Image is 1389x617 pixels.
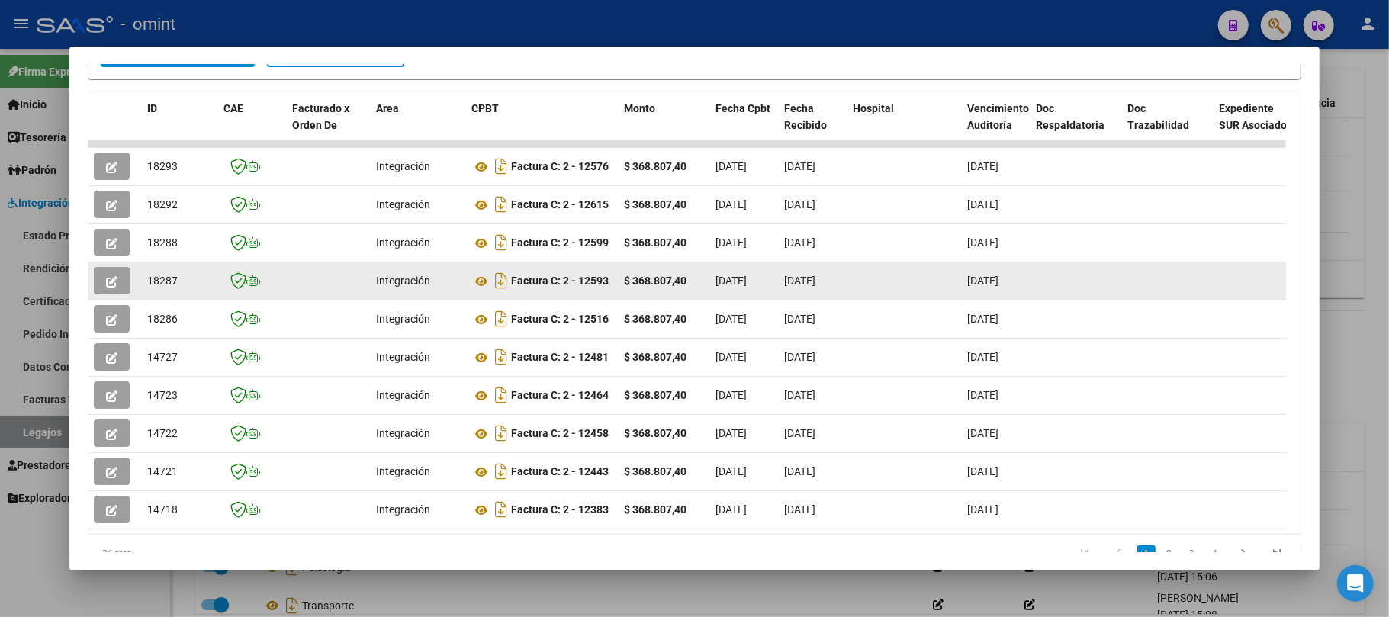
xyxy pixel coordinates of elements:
strong: Factura C: 2 - 12383 [511,504,609,516]
strong: $ 368.807,40 [624,389,686,401]
span: [DATE] [967,198,998,210]
datatable-header-cell: Doc Respaldatoria [1030,92,1121,159]
span: Integración [376,160,430,172]
span: [DATE] [715,389,747,401]
span: Integración [376,313,430,325]
span: [DATE] [784,503,815,516]
span: Integración [376,275,430,287]
span: Integración [376,351,430,363]
span: [DATE] [715,313,747,325]
strong: Factura C: 2 - 12443 [511,466,609,478]
a: go to last page [1262,545,1291,562]
span: Facturado x Orden De [292,102,349,132]
span: 14718 [147,503,178,516]
strong: Factura C: 2 - 12615 [511,199,609,211]
i: Descargar documento [491,345,511,369]
datatable-header-cell: CPBT [465,92,618,159]
span: Integración [376,427,430,439]
span: CPBT [471,102,499,114]
strong: $ 368.807,40 [624,236,686,249]
span: [DATE] [784,198,815,210]
i: Descargar documento [491,383,511,407]
li: page 1 [1135,541,1158,567]
datatable-header-cell: Expediente SUR Asociado [1213,92,1297,159]
div: Open Intercom Messenger [1337,565,1374,602]
span: Doc Trazabilidad [1127,102,1189,132]
span: 14722 [147,427,178,439]
span: [DATE] [967,313,998,325]
i: Descargar documento [491,192,511,217]
div: 36 total [88,535,328,573]
span: Integración [376,465,430,477]
datatable-header-cell: Fecha Recibido [778,92,847,159]
span: [DATE] [715,275,747,287]
span: [DATE] [967,275,998,287]
span: 14721 [147,465,178,477]
i: Descargar documento [491,421,511,445]
span: 18286 [147,313,178,325]
span: Integración [376,236,430,249]
span: [DATE] [784,465,815,477]
strong: Factura C: 2 - 12481 [511,352,609,364]
strong: Factura C: 2 - 12576 [511,161,609,173]
span: [DATE] [784,351,815,363]
span: Fecha Cpbt [715,102,770,114]
span: [DATE] [967,160,998,172]
span: [DATE] [715,351,747,363]
strong: $ 368.807,40 [624,351,686,363]
span: Vencimiento Auditoría [967,102,1029,132]
span: [DATE] [715,160,747,172]
span: [DATE] [784,313,815,325]
span: Doc Respaldatoria [1036,102,1104,132]
i: Descargar documento [491,230,511,255]
span: Fecha Recibido [784,102,827,132]
strong: Factura C: 2 - 12458 [511,428,609,440]
strong: $ 368.807,40 [624,427,686,439]
span: 14723 [147,389,178,401]
strong: $ 368.807,40 [624,465,686,477]
datatable-header-cell: ID [141,92,217,159]
strong: $ 368.807,40 [624,160,686,172]
span: Integración [376,503,430,516]
span: 14727 [147,351,178,363]
span: 18293 [147,160,178,172]
span: [DATE] [967,351,998,363]
a: go to first page [1070,545,1099,562]
span: 18288 [147,236,178,249]
span: Monto [624,102,655,114]
strong: Factura C: 2 - 12516 [511,313,609,326]
span: Integración [376,198,430,210]
a: 4 [1206,545,1224,562]
span: [DATE] [784,160,815,172]
datatable-header-cell: Fecha Cpbt [709,92,778,159]
span: [DATE] [967,427,998,439]
strong: Factura C: 2 - 12593 [511,275,609,288]
strong: Factura C: 2 - 12464 [511,390,609,402]
i: Descargar documento [491,307,511,331]
strong: $ 368.807,40 [624,313,686,325]
span: [DATE] [967,236,998,249]
span: ID [147,102,157,114]
i: Descargar documento [491,459,511,484]
i: Descargar documento [491,268,511,293]
datatable-header-cell: Area [370,92,465,159]
i: Descargar documento [491,154,511,178]
span: [DATE] [784,275,815,287]
span: [DATE] [715,198,747,210]
span: [DATE] [715,427,747,439]
datatable-header-cell: Facturado x Orden De [286,92,370,159]
span: [DATE] [715,503,747,516]
strong: $ 368.807,40 [624,198,686,210]
span: 18292 [147,198,178,210]
span: Expediente SUR Asociado [1219,102,1287,132]
span: [DATE] [715,465,747,477]
span: [DATE] [784,389,815,401]
span: Hospital [853,102,894,114]
strong: Factura C: 2 - 12599 [511,237,609,249]
a: 3 [1183,545,1201,562]
a: 1 [1137,545,1156,562]
li: page 2 [1158,541,1181,567]
span: CAE [223,102,243,114]
a: go to previous page [1104,545,1133,562]
strong: $ 368.807,40 [624,503,686,516]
